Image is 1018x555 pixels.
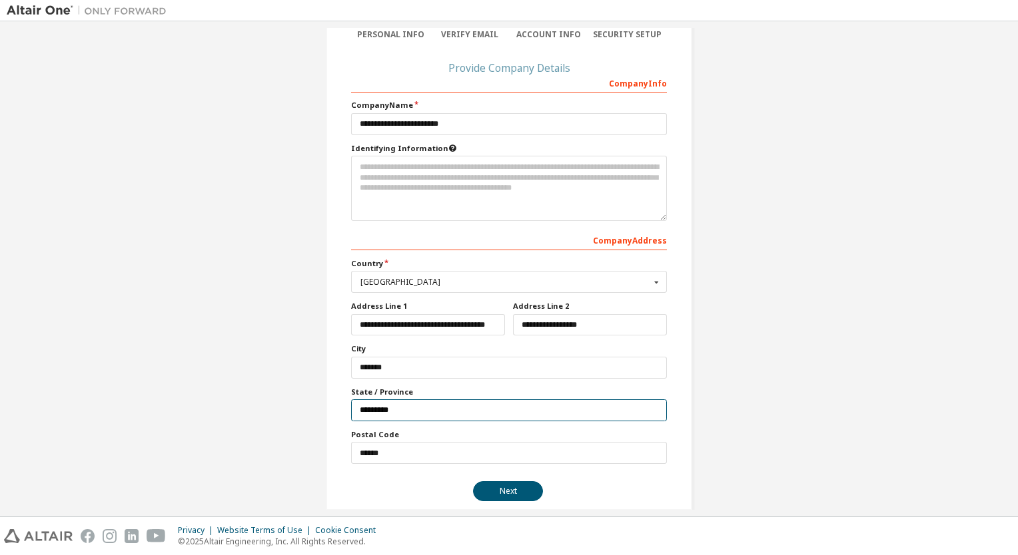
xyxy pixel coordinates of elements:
[147,529,166,543] img: youtube.svg
[588,29,668,40] div: Security Setup
[351,387,667,397] label: State / Province
[351,29,430,40] div: Personal Info
[430,29,510,40] div: Verify Email
[351,143,667,154] label: Please provide any information that will help our support team identify your company. Email and n...
[178,536,384,547] p: © 2025 Altair Engineering, Inc. All Rights Reserved.
[4,529,73,543] img: altair_logo.svg
[351,258,667,269] label: Country
[7,4,173,17] img: Altair One
[351,64,667,72] div: Provide Company Details
[351,229,667,250] div: Company Address
[473,481,543,501] button: Next
[360,278,650,286] div: [GEOGRAPHIC_DATA]
[125,529,139,543] img: linkedin.svg
[103,529,117,543] img: instagram.svg
[351,429,667,440] label: Postal Code
[351,343,667,354] label: City
[178,525,217,536] div: Privacy
[509,29,588,40] div: Account Info
[513,301,667,311] label: Address Line 2
[351,72,667,93] div: Company Info
[351,301,505,311] label: Address Line 1
[217,525,315,536] div: Website Terms of Use
[81,529,95,543] img: facebook.svg
[351,100,667,110] label: Company Name
[315,525,384,536] div: Cookie Consent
